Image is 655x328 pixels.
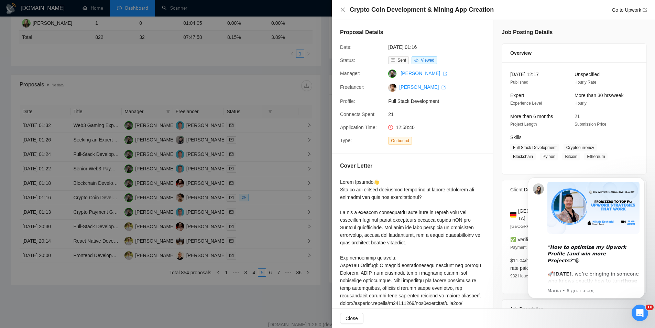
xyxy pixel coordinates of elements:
[510,224,556,229] span: [GEOGRAPHIC_DATA] -
[510,211,516,219] img: 🇩🇪
[510,72,539,77] span: [DATE] 12:17
[510,258,554,271] span: $11.04/hr avg hourly rate paid
[340,28,383,36] h5: Proposal Details
[340,71,360,76] span: Manager:
[584,153,608,160] span: Ethereum
[517,167,655,309] iframe: Intercom notifications сообщение
[510,245,548,250] span: Payment Verification
[340,313,363,324] button: Close
[564,144,597,151] span: Cryptocurrency
[510,80,528,85] span: Published
[510,300,638,318] div: Job Description
[646,305,654,310] span: 10
[350,6,494,14] h4: Crypto Coin Development & Mining App Creation
[396,125,415,130] span: 12:58:40
[441,85,446,89] span: export
[340,44,351,50] span: Date:
[562,153,580,160] span: Bitcoin
[510,144,559,151] span: Full Stack Development
[401,71,447,76] a: [PERSON_NAME] export
[388,137,412,145] span: Outbound
[399,84,446,90] a: [PERSON_NAME] export
[346,315,358,322] span: Close
[340,7,346,13] button: Close
[510,114,553,119] span: More than 6 months
[340,112,376,117] span: Connects Spent:
[340,138,352,143] span: Type:
[421,58,434,63] span: Viewed
[510,135,522,140] span: Skills
[510,93,524,98] span: Expert
[510,49,532,57] span: Overview
[397,58,406,63] span: Sent
[643,8,647,12] span: export
[575,72,600,77] span: Unspecified
[510,101,542,106] span: Experience Level
[510,153,536,160] span: Blockchain
[414,58,418,62] span: eye
[540,153,558,160] span: Python
[340,7,346,12] span: close
[575,114,580,119] span: 21
[575,122,607,127] span: Submission Price
[340,57,355,63] span: Status:
[632,305,648,321] iframe: Intercom live chat
[575,101,587,106] span: Hourly
[340,84,364,90] span: Freelancer:
[510,237,534,242] span: ✅ Verified
[510,274,529,278] span: 932 Hours
[340,162,372,170] h5: Cover Letter
[502,28,553,36] h5: Job Posting Details
[388,84,396,92] img: c1KZZV0ahLvz09nOVnyEqv7a7dqBdbbHWiYZH4ss9uNBloOMJBv1lPGwSCPr5YWcAU
[340,98,355,104] span: Profile:
[388,43,491,51] span: [DATE] 01:16
[391,58,395,62] span: mail
[443,72,447,76] span: export
[388,97,491,105] span: Full Stack Development
[388,110,491,118] span: 21
[340,125,377,130] span: Application Time:
[510,122,537,127] span: Project Length
[575,80,596,85] span: Hourly Rate
[575,93,623,98] span: More than 30 hrs/week
[510,180,638,199] div: Client Details
[612,7,647,13] a: Go to Upworkexport
[388,125,393,130] span: clock-circle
